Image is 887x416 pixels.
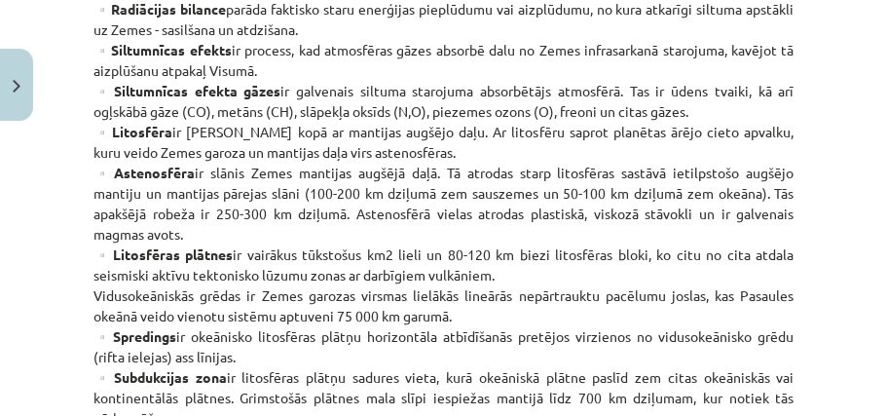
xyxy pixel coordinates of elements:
[93,327,176,345] strong: ▫️Spredings
[93,82,237,99] strong: ▫️Siltumnīcas efekta
[93,41,232,58] strong: ▫️Siltumnīcas efekts
[243,82,280,99] strong: gāzes
[93,164,195,181] strong: ▫️Astenosfēra
[93,246,233,263] strong: ▫️Litosfēras plātnes
[13,80,20,93] img: icon-close-lesson-0947bae3869378f0d4975bcd49f059093ad1ed9edebbc8119c70593378902aed.svg
[93,123,172,140] strong: ▫️Litosfēra
[93,368,226,386] strong: ▫️Subdukcijas zona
